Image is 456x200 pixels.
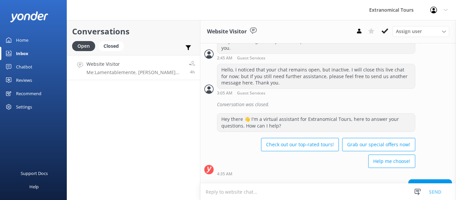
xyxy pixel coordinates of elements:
h2: Conversations [72,25,195,38]
div: Support Docs [21,167,48,180]
a: Closed [98,42,127,49]
button: Grab our special offers now! [342,138,415,151]
strong: 3:05 AM [217,91,232,95]
div: Home [16,33,28,47]
img: yonder-white-logo.png [10,11,48,22]
span: Assign user [396,28,422,35]
div: Sep 08 2025 12:05pm (UTC -07:00) America/Tijuana [217,90,415,95]
span: Sep 08 2025 01:39pm (UTC -07:00) America/Tijuana [190,69,195,75]
a: Website VisitorMe:Lamentablemente, [PERSON_NAME] está agotado para mañana.4h [67,55,200,80]
a: Open [72,42,98,49]
div: Inbox [16,47,28,60]
div: 2025-09-08T19:06:00.766 [204,99,452,110]
p: Me: Lamentablemente, [PERSON_NAME] está agotado para mañana. [86,69,184,75]
h4: Website Visitor [86,60,184,68]
div: Sep 08 2025 11:45am (UTC -07:00) America/Tijuana [217,55,415,60]
div: Muchas gracias [409,180,452,191]
h3: Website Visitor [207,27,247,36]
div: Reviews [16,73,32,87]
span: Guest Services [237,56,265,60]
div: Conversation was closed. [217,99,452,110]
div: Hey there 👋 I'm a virtual assistant for Extranomical Tours, here to answer your questions. How ca... [217,114,415,131]
div: Settings [16,100,32,114]
div: Hi, just checking in - do you still require assistance from our team on this? Thank you. [217,36,415,53]
button: Check out our top-rated tours! [261,138,339,151]
div: Hello, I noticed that your chat remains open, but inactive. I will close this live chat for now; ... [217,64,415,88]
div: Assign User [393,26,449,37]
strong: 4:35 AM [217,172,232,176]
div: Open [72,41,95,51]
div: Recommend [16,87,41,100]
div: Help [29,180,39,193]
div: Closed [98,41,124,51]
strong: 2:45 AM [217,56,232,60]
span: Guest Services [237,91,265,95]
button: Help me choose! [368,155,415,168]
div: Chatbot [16,60,32,73]
div: Sep 08 2025 01:35pm (UTC -07:00) America/Tijuana [217,171,415,176]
